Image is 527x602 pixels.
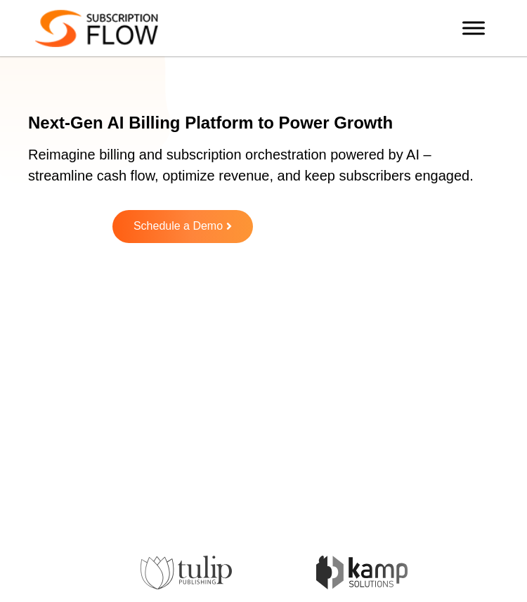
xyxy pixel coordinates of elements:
[28,112,499,133] h1: Next-Gen AI Billing Platform to Power Growth
[112,210,253,243] a: Schedule a Demo
[35,10,158,47] img: Subscriptionflow
[462,21,485,34] button: Toggle Menu
[28,144,499,200] p: Reimagine billing and subscription orchestration powered by AI – streamline cash flow, optimize r...
[141,556,232,589] img: tulip-publishing
[316,556,408,589] img: kamp-solution
[134,221,223,233] span: Schedule a Demo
